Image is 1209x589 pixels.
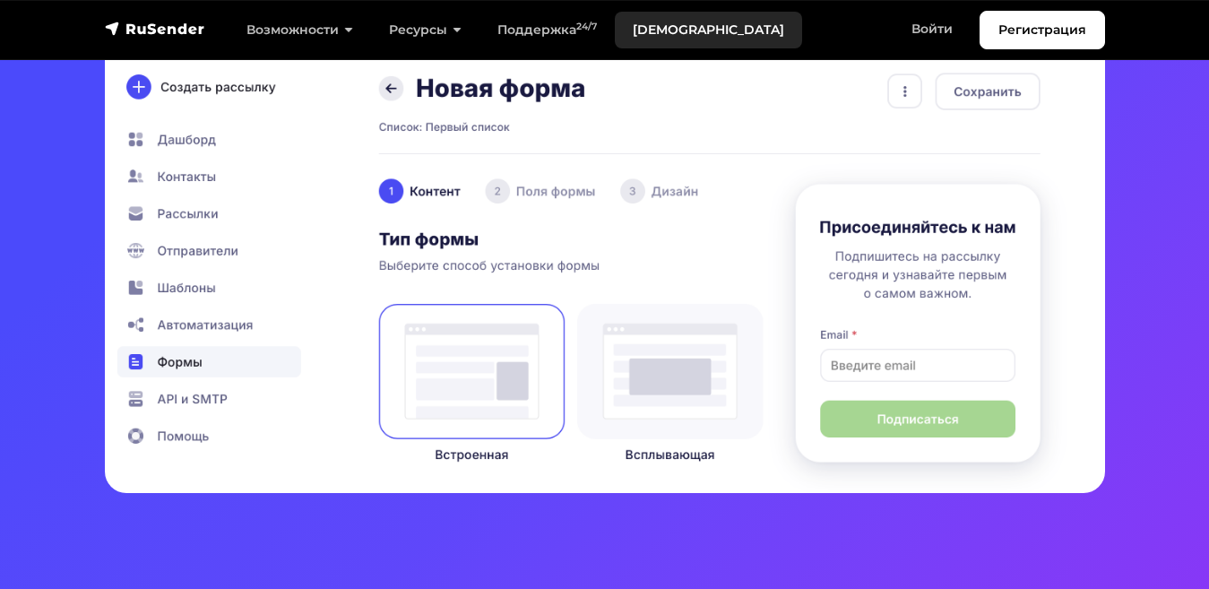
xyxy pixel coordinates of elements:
[229,12,371,48] a: Возможности
[894,11,971,48] a: Войти
[615,12,802,48] a: [DEMOGRAPHIC_DATA]
[576,21,597,32] sup: 24/7
[371,12,479,48] a: Ресурсы
[980,11,1105,49] a: Регистрация
[105,20,205,38] img: RuSender
[479,12,615,48] a: Поддержка24/7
